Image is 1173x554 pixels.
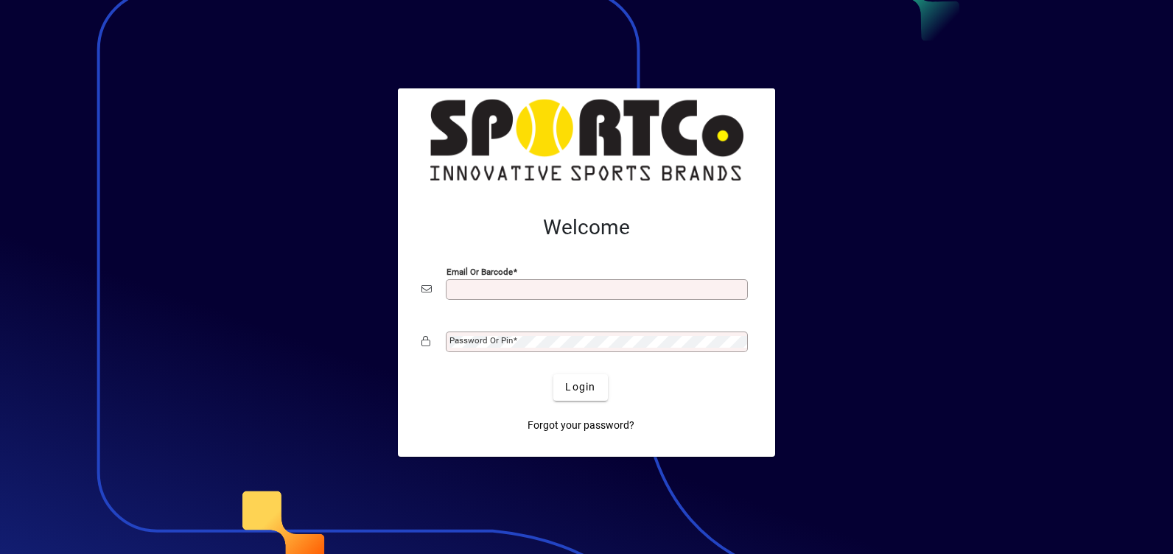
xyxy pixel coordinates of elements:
[421,215,752,240] h2: Welcome
[447,266,513,276] mat-label: Email or Barcode
[528,418,634,433] span: Forgot your password?
[565,379,595,395] span: Login
[449,335,513,346] mat-label: Password or Pin
[522,413,640,439] a: Forgot your password?
[553,374,607,401] button: Login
